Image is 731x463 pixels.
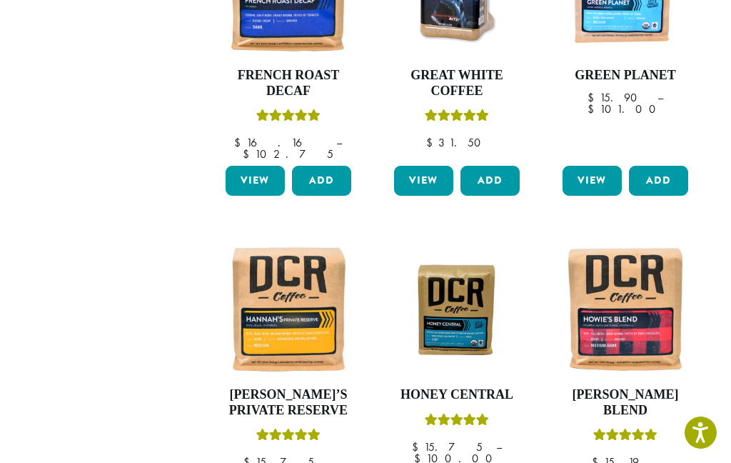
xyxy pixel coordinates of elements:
[657,90,663,105] span: –
[588,101,662,116] bdi: 101.00
[588,90,644,105] bdi: 15.90
[292,166,351,196] button: Add
[222,68,355,99] h4: French Roast Decaf
[559,387,692,418] h4: [PERSON_NAME] Blend
[559,243,692,376] img: Howies-Blend-12oz-300x300.jpg
[336,135,342,150] span: –
[426,135,438,150] span: $
[243,146,333,161] bdi: 102.75
[226,166,285,196] a: View
[243,146,255,161] span: $
[425,107,489,129] div: Rated 5.00 out of 5
[390,259,523,359] img: Honey-Central-stock-image-fix-1200-x-900.png
[256,427,321,448] div: Rated 5.00 out of 5
[425,412,489,433] div: Rated 5.00 out of 5
[496,439,502,454] span: –
[460,166,520,196] button: Add
[222,387,355,418] h4: [PERSON_NAME]’s Private Reserve
[563,166,622,196] a: View
[412,439,424,454] span: $
[588,101,600,116] span: $
[234,135,246,150] span: $
[256,107,321,129] div: Rated 5.00 out of 5
[390,387,523,403] h4: Honey Central
[222,243,355,376] img: Hannahs-Private-Reserve-12oz-300x300.jpg
[234,135,323,150] bdi: 16.16
[390,68,523,99] h4: Great White Coffee
[629,166,688,196] button: Add
[593,427,657,448] div: Rated 4.67 out of 5
[394,166,453,196] a: View
[559,68,692,84] h4: Green Planet
[588,90,600,105] span: $
[412,439,483,454] bdi: 15.75
[426,135,488,150] bdi: 31.50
